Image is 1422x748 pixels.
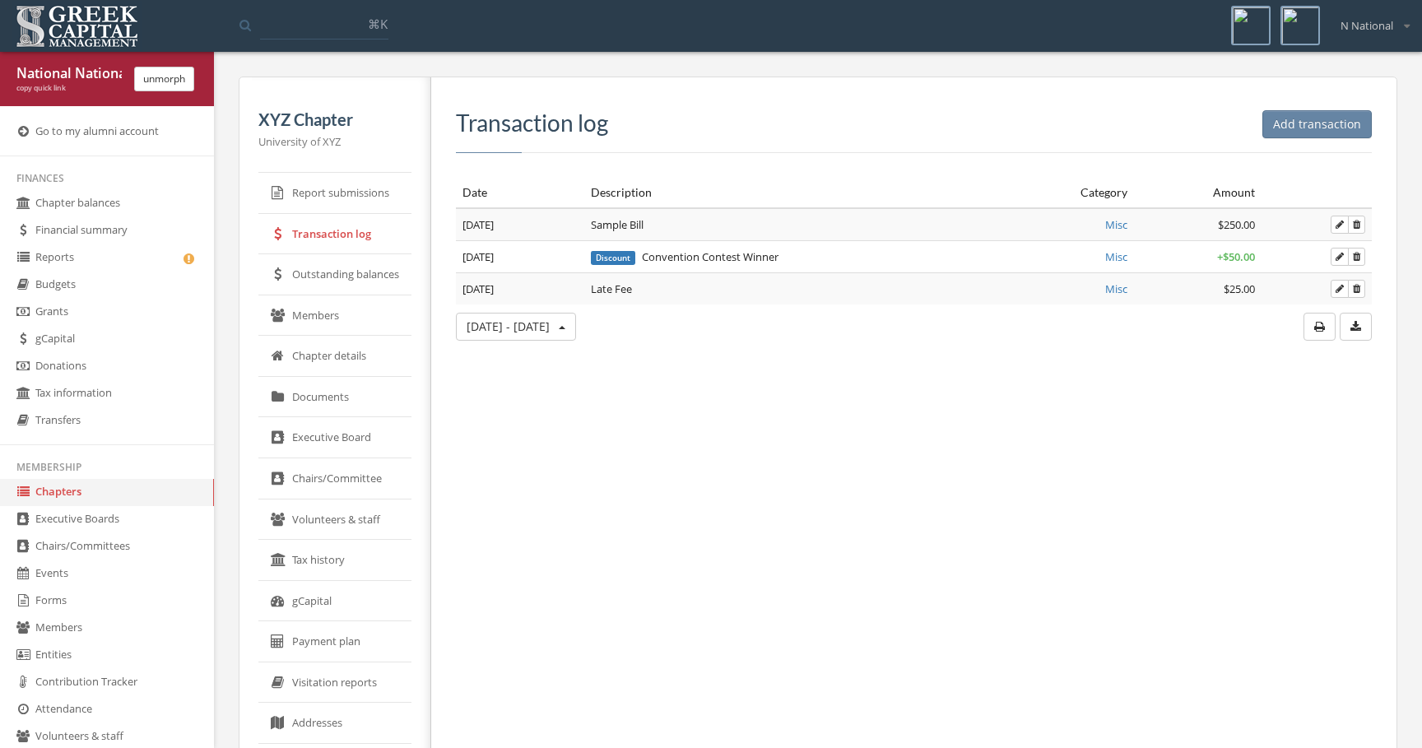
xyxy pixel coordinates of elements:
[16,83,122,94] div: copy quick link
[462,184,578,201] div: Date
[1341,18,1393,34] span: N National
[591,217,644,232] span: Sample Bill
[16,64,122,83] div: National National
[1105,249,1127,264] span: Misc
[258,417,411,458] a: Executive Board
[462,281,494,296] span: [DATE]
[258,621,411,662] a: Payment plan
[462,249,494,264] span: [DATE]
[1141,184,1256,201] div: Amount
[258,110,411,128] h5: XYZ Chapter
[368,16,388,32] span: ⌘K
[1330,6,1410,34] div: N National
[591,249,778,264] span: Convention Contest Winner
[975,184,1127,201] div: Category
[456,110,1372,136] h3: Transaction log
[1217,249,1255,264] span: + $50.00
[1218,217,1255,232] span: $250.00
[258,662,411,704] a: Visitation reports
[1105,281,1127,296] span: Misc
[456,313,576,341] button: [DATE] - [DATE]
[258,458,411,499] a: Chairs/Committee
[591,281,632,296] span: Late Fee
[258,703,411,744] a: Addresses
[258,173,411,214] a: Report submissions
[258,540,411,581] a: Tax history
[258,581,411,622] a: gCapital
[258,132,411,151] p: University of XYZ
[258,254,411,295] a: Outstanding balances
[467,318,550,334] span: [DATE] - [DATE]
[258,295,411,337] a: Members
[258,336,411,377] a: Chapter details
[1262,110,1372,138] button: Add transaction
[591,184,962,201] div: Description
[258,377,411,418] a: Documents
[258,499,411,541] a: Volunteers & staff
[591,251,635,265] span: Discount
[134,67,194,91] button: unmorph
[462,217,494,232] span: [DATE]
[1224,281,1255,296] span: $25.00
[1105,217,1127,232] span: Misc
[258,214,411,255] a: Transaction log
